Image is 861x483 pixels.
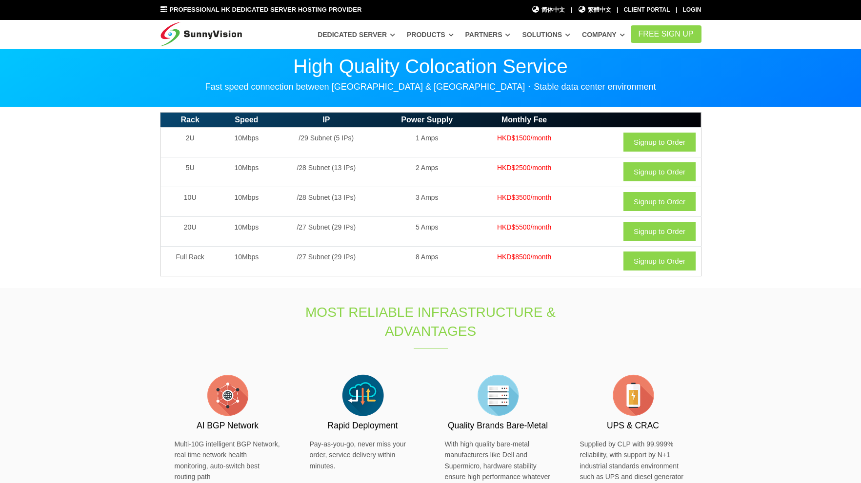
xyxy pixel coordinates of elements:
img: flat-battery.png [609,371,658,420]
a: Dedicated Server [318,26,395,43]
th: Power Supply [380,113,475,128]
td: 2 Amps [380,157,475,187]
li: | [676,5,677,15]
span: HKD$8500/month [497,253,551,261]
h1: Most Reliable Infrastructure & Advantages [268,303,593,341]
a: 简体中文 [532,5,565,15]
a: Signup to Order [623,251,696,270]
th: Speed [220,113,273,128]
a: Signup to Order [623,133,696,152]
a: Solutions [522,26,570,43]
img: flat-internet.png [203,371,252,420]
img: flat-cloud-in-out.png [339,371,387,420]
td: 20U [160,216,220,246]
td: 10Mbps [220,157,273,187]
td: 10U [160,187,220,216]
h3: Quality Brands Bare-Metal [445,420,551,432]
td: /28 Subnet (13 IPs) [273,187,380,216]
p: Pay-as-you-go, never miss your order, service delivery within minutes. [310,439,416,471]
span: HKD$1500/month [497,134,551,142]
td: /27 Subnet (29 IPs) [273,246,380,276]
a: 繁體中文 [578,5,611,15]
td: 10Mbps [220,246,273,276]
h3: AI BGP Network [175,420,281,432]
span: HKD$2500/month [497,164,551,172]
a: Partners [465,26,511,43]
a: Signup to Order [623,192,696,211]
td: 2U [160,127,220,157]
td: 3 Amps [380,187,475,216]
td: /27 Subnet (29 IPs) [273,216,380,246]
img: flat-server-alt.png [474,371,522,420]
li: | [570,5,572,15]
th: Rack [160,113,220,128]
a: Company [582,26,625,43]
td: 8 Amps [380,246,475,276]
td: 5 Amps [380,216,475,246]
td: 10Mbps [220,127,273,157]
a: Products [407,26,454,43]
td: /28 Subnet (13 IPs) [273,157,380,187]
td: 5U [160,157,220,187]
th: Monthly Fee [475,113,574,128]
a: Signup to Order [623,222,696,241]
td: 1 Amps [380,127,475,157]
span: HKD$5500/month [497,223,551,231]
a: Client Portal [624,6,670,13]
a: Login [683,6,701,13]
td: Full Rack [160,246,220,276]
span: Professional HK Dedicated Server Hosting Provider [169,6,361,13]
p: Fast speed connection between [GEOGRAPHIC_DATA] & [GEOGRAPHIC_DATA]・Stable data center environment [160,81,701,93]
li: | [617,5,618,15]
td: /29 Subnet (5 IPs) [273,127,380,157]
td: 10Mbps [220,216,273,246]
p: Multi-10G intelligent BGP Network, real time network health monitoring, auto-switch best routing ... [175,439,281,483]
span: HKD$3500/month [497,193,551,201]
a: Signup to Order [623,162,696,181]
p: High Quality Colocation Service [160,57,701,76]
a: FREE Sign Up [631,25,701,43]
td: 10Mbps [220,187,273,216]
h3: Rapid Deployment [310,420,416,432]
h3: UPS & CRAC [580,420,686,432]
th: IP [273,113,380,128]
